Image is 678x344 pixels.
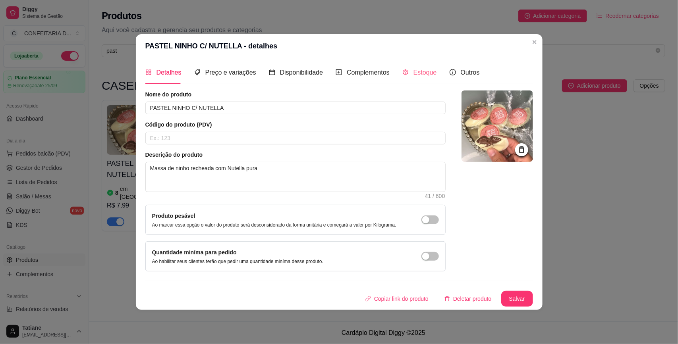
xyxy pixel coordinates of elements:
[145,151,446,159] article: Descrição do produto
[359,291,435,307] button: Copiar link do produto
[152,213,195,219] label: Produto pesável
[156,69,182,76] span: Detalhes
[444,296,450,302] span: delete
[152,258,324,265] p: Ao habilitar seus clientes terão que pedir uma quantidade miníma desse produto.
[145,132,446,144] input: Ex.: 123
[145,102,446,114] input: Ex.: Hamburguer de costela
[347,69,390,76] span: Complementos
[438,291,498,307] button: deleteDeletar produto
[152,249,237,256] label: Quantidade miníma para pedido
[194,69,201,75] span: tags
[280,69,323,76] span: Disponibilidade
[336,69,342,75] span: plus-square
[450,69,456,75] span: info-circle
[136,34,543,58] header: PASTEL NINHO C/ NUTELLA - detalhes
[152,222,396,228] p: Ao marcar essa opção o valor do produto será desconsiderado da forma unitária e começará a valer ...
[528,36,541,48] button: Close
[501,291,533,307] button: Salvar
[145,90,446,98] article: Nome do produto
[413,69,437,76] span: Estoque
[462,90,533,162] img: logo da loja
[402,69,409,75] span: code-sandbox
[461,69,480,76] span: Outros
[145,69,152,75] span: appstore
[269,69,275,75] span: calendar
[145,121,446,129] article: Código do produto (PDV)
[146,162,445,192] textarea: Massa de ninho recheada com Nutella pura
[205,69,256,76] span: Preço e variações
